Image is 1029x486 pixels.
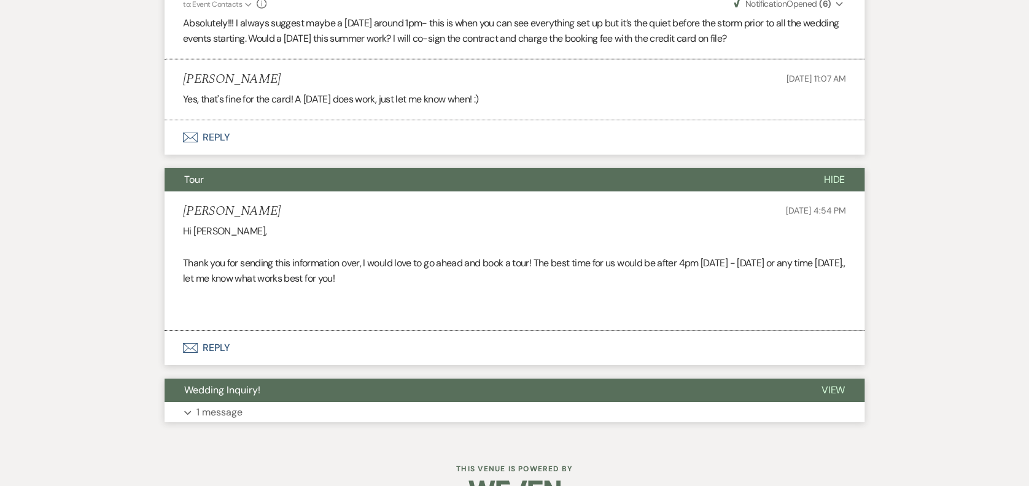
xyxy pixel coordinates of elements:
[786,73,846,84] span: [DATE] 11:07 AM
[183,223,846,239] p: Hi [PERSON_NAME],
[183,15,846,47] p: Absolutely!!! I always suggest maybe a [DATE] around 1pm- this is when you can see everything set...
[165,331,864,365] button: Reply
[183,72,281,87] h5: [PERSON_NAME]
[821,384,845,396] span: View
[184,173,204,186] span: Tour
[801,379,864,402] button: View
[183,255,846,287] p: Thank you for sending this information over, I would love to go ahead and book a tour! The best t...
[804,168,864,191] button: Hide
[165,379,801,402] button: Wedding Inquiry!
[165,402,864,423] button: 1 message
[823,173,845,186] span: Hide
[165,168,804,191] button: Tour
[786,205,846,216] span: [DATE] 4:54 PM
[196,404,243,420] p: 1 message
[183,91,846,107] p: Yes, that's fine for the card! A [DATE] does work, just let me know when! :)
[165,120,864,155] button: Reply
[184,384,260,396] span: Wedding Inquiry!
[183,204,281,219] h5: [PERSON_NAME]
